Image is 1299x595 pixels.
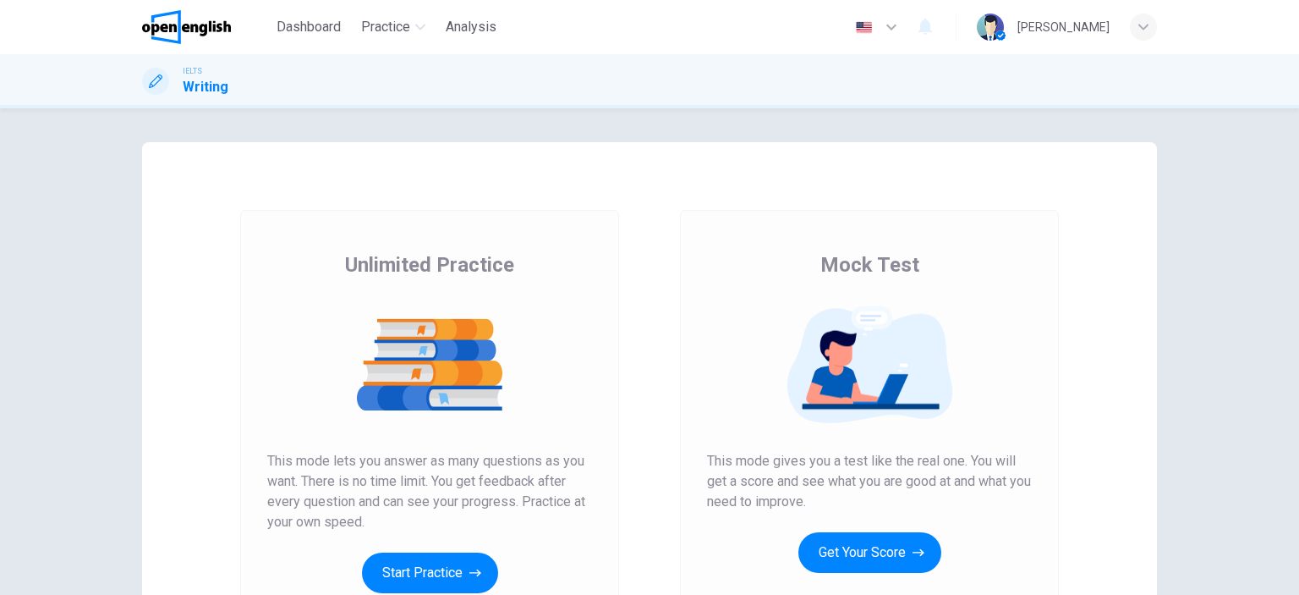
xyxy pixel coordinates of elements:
img: OpenEnglish logo [142,10,231,44]
button: Dashboard [270,12,348,42]
span: Dashboard [277,17,341,37]
button: Practice [354,12,432,42]
h1: Writing [183,77,228,97]
span: Unlimited Practice [345,251,514,278]
span: Practice [361,17,410,37]
button: Get Your Score [798,532,941,573]
img: en [853,21,874,34]
span: IELTS [183,65,202,77]
img: Profile picture [977,14,1004,41]
span: This mode lets you answer as many questions as you want. There is no time limit. You get feedback... [267,451,592,532]
span: Analysis [446,17,496,37]
span: This mode gives you a test like the real one. You will get a score and see what you are good at a... [707,451,1032,512]
span: Mock Test [820,251,919,278]
div: [PERSON_NAME] [1017,17,1110,37]
a: OpenEnglish logo [142,10,270,44]
button: Start Practice [362,553,498,593]
button: Analysis [439,12,503,42]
